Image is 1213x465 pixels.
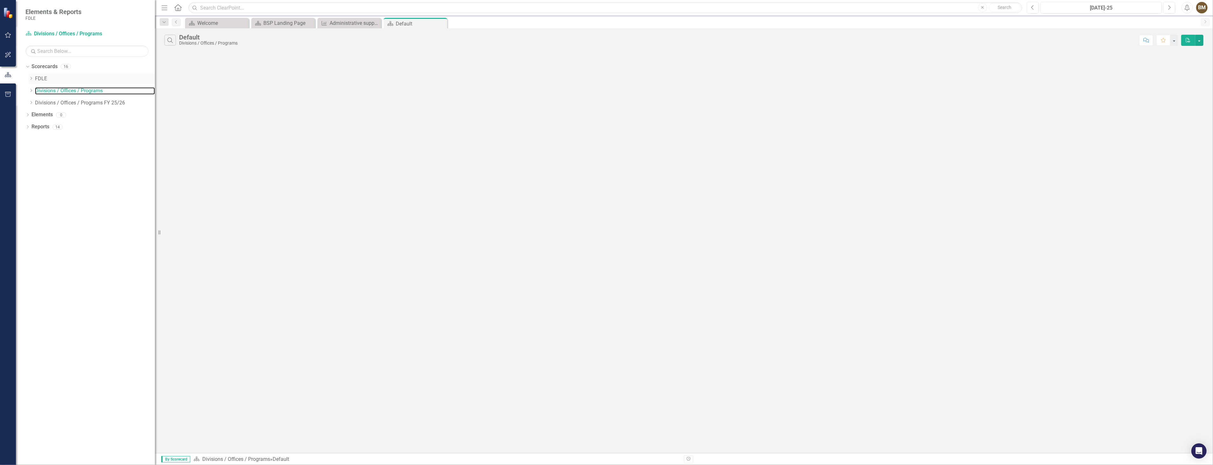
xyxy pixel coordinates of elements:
span: By Scorecard [161,456,190,462]
div: Administrative support costs as a percent of total agency costs [330,19,380,27]
a: Divisions / Offices / Programs [35,87,155,95]
div: BSP Landing Page [263,19,313,27]
a: Divisions / Offices / Programs [202,456,270,462]
input: Search Below... [25,46,149,57]
a: Scorecards [31,63,58,70]
a: Reports [31,123,49,131]
a: Welcome [187,19,247,27]
span: Elements & Reports [25,8,81,16]
div: 16 [61,64,71,69]
small: FDLE [25,16,81,21]
div: Open Intercom Messenger [1191,443,1207,459]
div: Divisions / Offices / Programs [179,41,238,46]
a: Administrative support costs as a percent of total agency costs [319,19,380,27]
div: Default [179,34,238,41]
a: BSP Landing Page [253,19,313,27]
button: BM [1196,2,1208,13]
img: ClearPoint Strategy [3,7,14,18]
input: Search ClearPoint... [188,2,1022,13]
button: Search [989,3,1021,12]
div: Welcome [197,19,247,27]
button: [DATE]-25 [1041,2,1162,13]
a: Divisions / Offices / Programs [25,30,105,38]
div: » [193,456,679,463]
div: Default [273,456,289,462]
div: 14 [52,124,63,130]
a: FDLE [35,75,155,82]
a: Elements [31,111,53,118]
span: Search [998,5,1011,10]
div: [DATE]-25 [1043,4,1160,12]
a: Divisions / Offices / Programs FY 25/26 [35,99,155,107]
div: 0 [56,112,66,118]
div: Default [396,20,446,28]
